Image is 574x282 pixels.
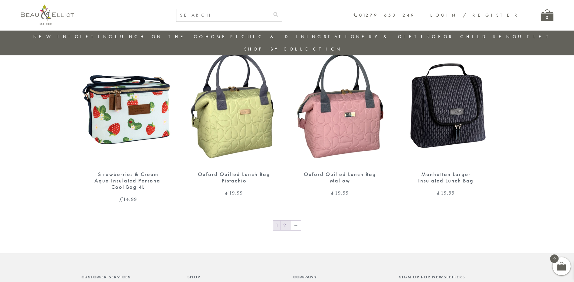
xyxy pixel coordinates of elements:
[399,44,493,165] img: Manhattan Larger Lunch Bag
[230,34,323,40] a: Picnic & Dining
[273,221,280,230] span: Page 1
[21,5,74,25] img: logo
[331,189,335,196] span: £
[198,171,271,184] div: Oxford Quilted Lunch Bag Pistachio
[324,34,437,40] a: Stationery & Gifting
[187,274,281,279] div: Shop
[92,171,165,190] div: Strawberries & Cream Aqua Insulated Personal Cool Bag 4L
[399,274,493,279] div: Sign up for newsletters
[119,195,123,203] span: £
[33,34,74,40] a: New in!
[293,274,387,279] div: Company
[115,34,205,40] a: Lunch On The Go
[430,12,520,18] a: Login / Register
[187,44,281,195] a: Oxford Quilted Lunch Bag Pistachio £19.99
[225,189,229,196] span: £
[119,195,137,203] bdi: 14.99
[291,221,301,230] a: →
[550,254,559,263] span: 0
[304,171,376,184] div: Oxford Quilted Lunch Bag Mallow
[399,44,493,195] a: Manhattan Larger Lunch Bag Manhattan Larger Insulated Lunch Bag £19.99
[541,9,553,21] a: 0
[410,171,482,184] div: Manhattan Larger Insulated Lunch Bag
[244,46,342,52] a: Shop by collection
[437,189,441,196] span: £
[293,44,387,165] img: Oxford quilted lunch bag mallow
[75,34,114,40] a: Gifting
[81,44,175,202] a: Strawberries & Cream Aqua Insulated Personal Cool Bag 4L Strawberries & Cream Aqua Insulated Pers...
[225,189,243,196] bdi: 19.99
[353,13,415,18] a: 01279 653 249
[331,189,349,196] bdi: 19.99
[437,189,455,196] bdi: 19.99
[176,9,270,21] input: SEARCH
[293,44,387,195] a: Oxford quilted lunch bag mallow Oxford Quilted Lunch Bag Mallow £19.99
[281,221,291,230] a: Page 2
[81,220,493,232] nav: Product Pagination
[513,34,553,40] a: Outlet
[81,44,175,165] img: Strawberries & Cream Aqua Insulated Personal Cool Bag 4L
[205,34,230,40] a: Home
[438,34,512,40] a: For Children
[81,274,175,279] div: Customer Services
